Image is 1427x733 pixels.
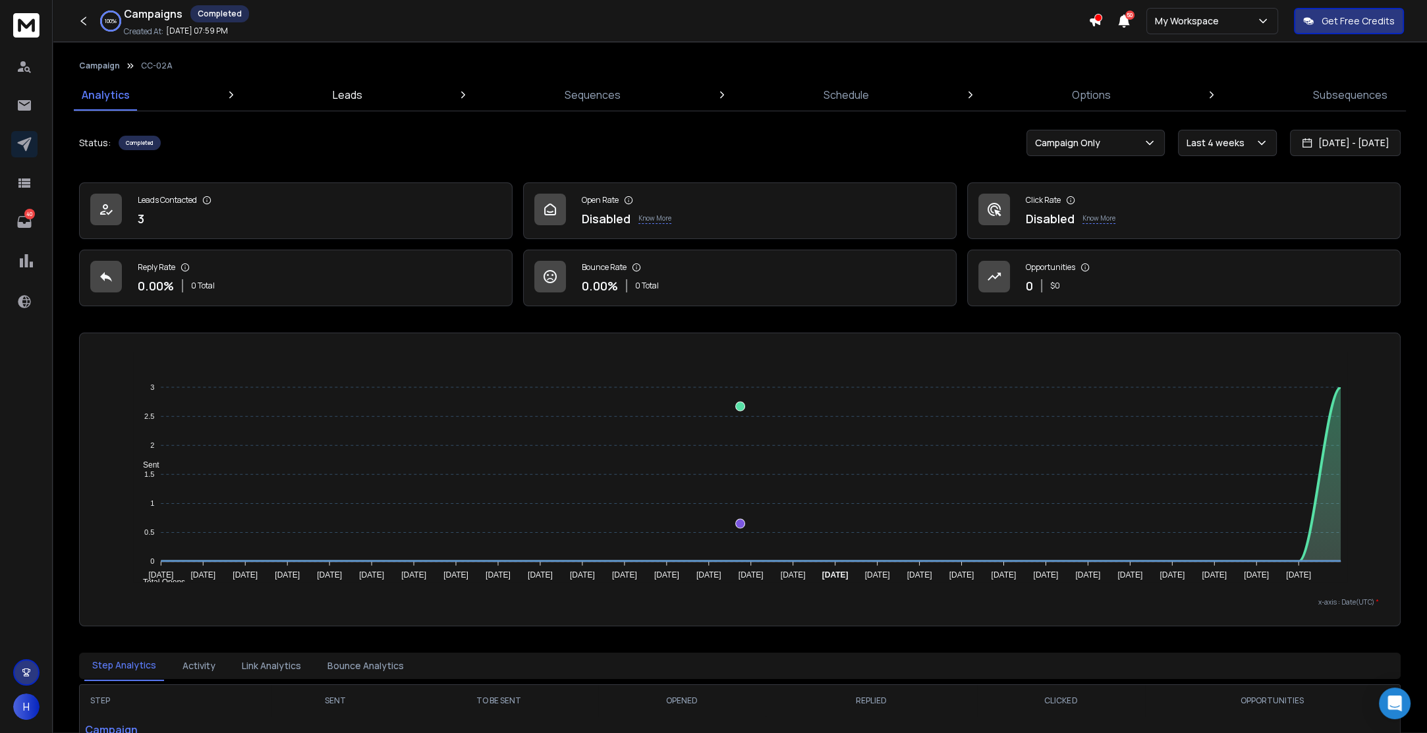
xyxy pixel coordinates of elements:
[101,597,1379,607] p: x-axis : Date(UTC)
[1145,685,1401,717] th: OPPORTUNITIES
[1026,195,1061,205] p: Click Rate
[738,570,763,580] tspan: [DATE]
[79,250,513,306] a: Reply Rate0.00%0 Total
[190,570,215,580] tspan: [DATE]
[317,570,342,580] tspan: [DATE]
[150,441,154,449] tspan: 2
[275,570,300,580] tspan: [DATE]
[1035,136,1105,149] p: Campaign Only
[824,87,869,103] p: Schedule
[82,87,130,103] p: Analytics
[166,26,228,36] p: [DATE] 07:59 PM
[1026,209,1075,228] p: Disabled
[565,87,621,103] p: Sequences
[175,651,223,680] button: Activity
[523,182,957,239] a: Open RateDisabledKnow More
[13,693,40,720] button: H
[1033,570,1058,580] tspan: [DATE]
[138,277,174,295] p: 0.00 %
[949,570,974,580] tspan: [DATE]
[635,281,659,291] p: 0 Total
[124,26,163,37] p: Created At:
[977,685,1144,717] th: CLICKED
[967,182,1401,239] a: Click RateDisabledKnow More
[333,87,362,103] p: Leads
[638,213,671,224] p: Know More
[991,570,1016,580] tspan: [DATE]
[124,6,182,22] h1: Campaigns
[523,250,957,306] a: Bounce Rate0.00%0 Total
[74,79,138,111] a: Analytics
[119,136,161,150] div: Completed
[105,17,117,25] p: 100 %
[80,685,271,717] th: STEP
[569,570,594,580] tspan: [DATE]
[1322,14,1395,28] p: Get Free Credits
[234,651,309,680] button: Link Analytics
[133,460,159,470] span: Sent
[1202,570,1227,580] tspan: [DATE]
[696,570,721,580] tspan: [DATE]
[1313,87,1387,103] p: Subsequences
[907,570,932,580] tspan: [DATE]
[864,570,889,580] tspan: [DATE]
[1155,14,1224,28] p: My Workspace
[816,79,877,111] a: Schedule
[1082,213,1115,224] p: Know More
[1063,79,1118,111] a: Options
[138,195,197,205] p: Leads Contacted
[79,136,111,149] p: Status:
[582,209,630,228] p: Disabled
[399,685,598,717] th: TO BE SENT
[582,195,619,205] p: Open Rate
[1026,262,1075,273] p: Opportunities
[1071,87,1110,103] p: Options
[654,570,679,580] tspan: [DATE]
[967,250,1401,306] a: Opportunities0$0
[359,570,384,580] tspan: [DATE]
[598,685,766,717] th: OPENED
[557,79,629,111] a: Sequences
[144,528,154,536] tspan: 0.5
[1187,136,1250,149] p: Last 4 weeks
[582,277,618,295] p: 0.00 %
[84,651,164,681] button: Step Analytics
[1305,79,1395,111] a: Subsequences
[1244,570,1269,580] tspan: [DATE]
[1075,570,1100,580] tspan: [DATE]
[1160,570,1185,580] tspan: [DATE]
[1117,570,1142,580] tspan: [DATE]
[1125,11,1134,20] span: 50
[150,383,154,391] tspan: 3
[271,685,399,717] th: SENT
[144,412,154,420] tspan: 2.5
[79,61,120,71] button: Campaign
[79,182,513,239] a: Leads Contacted3
[611,570,636,580] tspan: [DATE]
[1050,281,1060,291] p: $ 0
[582,262,627,273] p: Bounce Rate
[190,5,249,22] div: Completed
[133,578,185,587] span: Total Opens
[150,499,154,507] tspan: 1
[11,209,38,235] a: 40
[486,570,511,580] tspan: [DATE]
[1026,277,1033,295] p: 0
[320,651,412,680] button: Bounce Analytics
[233,570,258,580] tspan: [DATE]
[766,685,977,717] th: REPLIED
[141,61,173,71] p: CC-02A
[822,570,848,580] tspan: [DATE]
[24,209,35,219] p: 40
[325,79,370,111] a: Leads
[401,570,426,580] tspan: [DATE]
[527,570,552,580] tspan: [DATE]
[1294,8,1404,34] button: Get Free Credits
[138,209,144,228] p: 3
[443,570,468,580] tspan: [DATE]
[1286,570,1311,580] tspan: [DATE]
[148,570,173,580] tspan: [DATE]
[191,281,215,291] p: 0 Total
